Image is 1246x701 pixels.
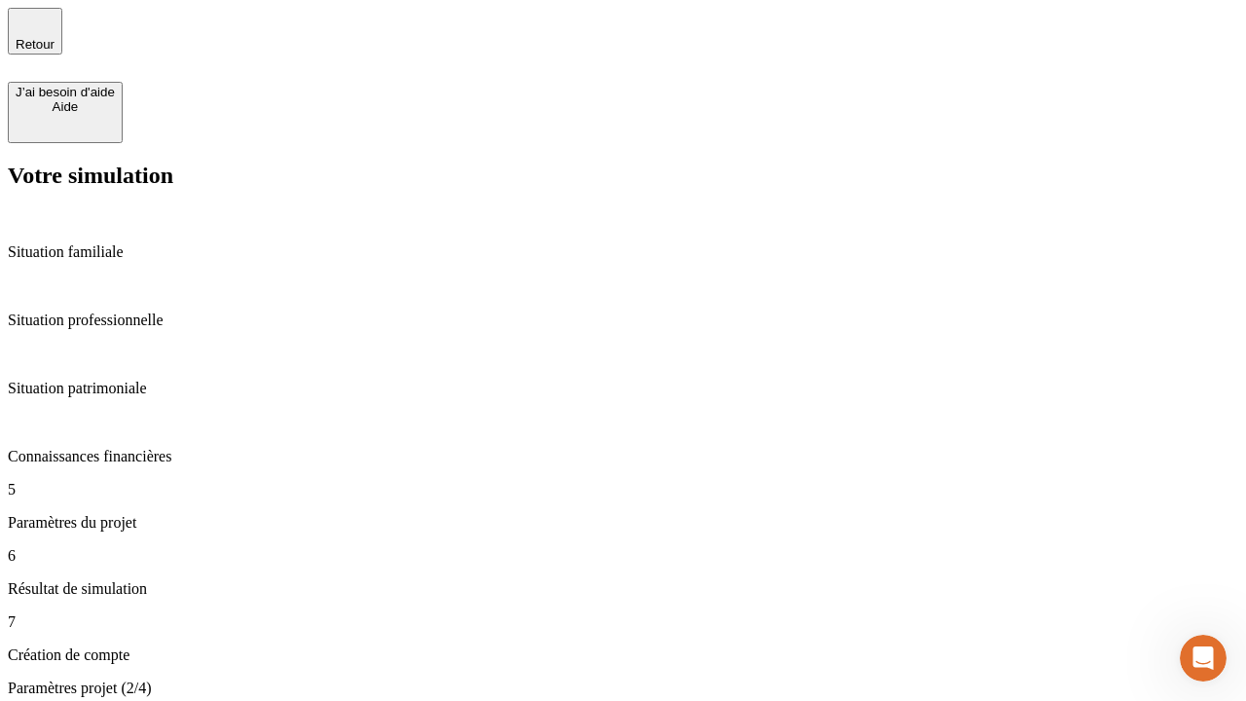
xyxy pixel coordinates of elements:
p: Connaissances financières [8,448,1238,465]
p: 6 [8,547,1238,565]
p: Situation professionnelle [8,312,1238,329]
iframe: Intercom live chat [1180,635,1227,682]
p: Situation familiale [8,243,1238,261]
span: Retour [16,37,55,52]
p: 5 [8,481,1238,498]
p: Résultat de simulation [8,580,1238,598]
p: Création de compte [8,646,1238,664]
p: 7 [8,613,1238,631]
button: Retour [8,8,62,55]
p: Paramètres du projet [8,514,1238,532]
div: J’ai besoin d'aide [16,85,115,99]
div: Aide [16,99,115,114]
h2: Votre simulation [8,163,1238,189]
button: J’ai besoin d'aideAide [8,82,123,143]
p: Paramètres projet (2/4) [8,680,1238,697]
p: Situation patrimoniale [8,380,1238,397]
